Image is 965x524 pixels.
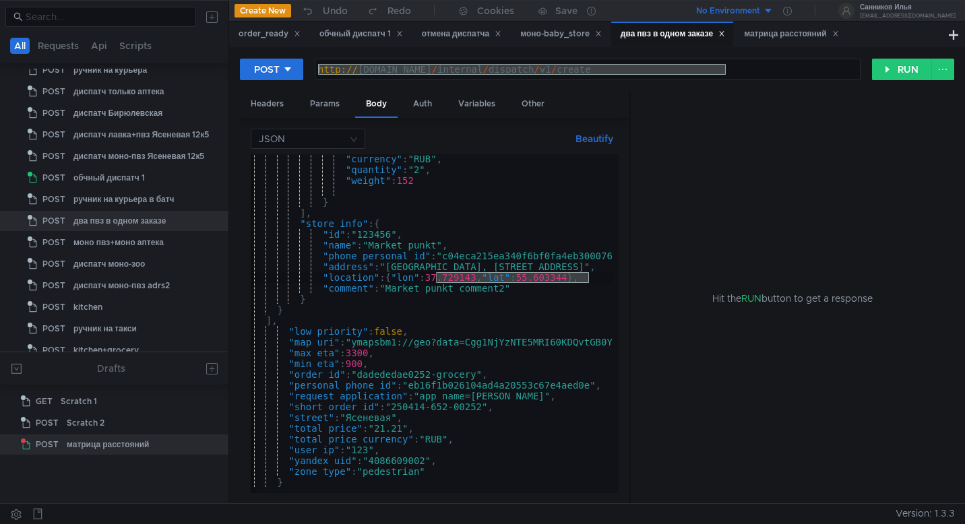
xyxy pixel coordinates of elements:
[555,6,578,15] div: Save
[860,4,956,11] div: Санников Илья
[511,92,555,117] div: Other
[299,92,350,117] div: Params
[570,131,619,147] button: Beautify
[860,13,956,18] div: [EMAIL_ADDRESS][DOMAIN_NAME]
[240,59,303,80] button: POST
[42,254,65,274] span: POST
[73,168,145,188] div: обчный диспатч 1
[73,146,204,166] div: диспатч моно-пвз Ясеневая 12к5
[42,297,65,317] span: POST
[319,27,403,41] div: обчный диспатч 1
[621,27,725,41] div: два пвз в одном заказе
[87,38,111,54] button: Api
[73,319,137,339] div: ручник на такси
[696,5,760,18] div: No Environment
[10,38,30,54] button: All
[73,81,164,102] div: диспатч только аптека
[323,3,348,19] div: Undo
[447,92,506,117] div: Variables
[73,189,175,209] div: ручник на курьера в батч
[42,319,65,339] span: POST
[477,3,514,19] div: Cookies
[42,275,65,296] span: POST
[520,27,602,41] div: моно-baby_store
[73,254,145,274] div: диспатч моно-зоо
[36,434,59,455] span: POST
[42,146,65,166] span: POST
[42,103,65,123] span: POST
[73,232,164,253] div: моно пвз+моно аптека
[67,434,149,455] div: матрица расстояний
[712,291,873,306] span: Hit the button to get a response
[741,292,761,304] span: RUN
[67,413,104,433] div: Scratch 2
[73,103,162,123] div: диспатч Бирюлевская
[239,27,301,41] div: order_ready
[744,27,838,41] div: матрица расстояний
[36,391,53,412] span: GET
[402,92,443,117] div: Auth
[73,297,102,317] div: kitchen
[73,340,139,360] div: kitchen+grocery
[387,3,411,19] div: Redo
[355,92,398,118] div: Body
[240,92,294,117] div: Headers
[61,391,97,412] div: Scratch 1
[73,211,166,231] div: два пвз в одном заказе
[97,360,125,376] div: Drafts
[115,38,156,54] button: Scripts
[291,1,357,21] button: Undo
[42,340,65,360] span: POST
[357,1,421,21] button: Redo
[73,125,209,145] div: диспатч лавка+пвз Ясеневая 12к5
[34,38,83,54] button: Requests
[73,275,170,296] div: диспатч моно-пвз adrs2
[36,413,59,433] span: POST
[42,211,65,231] span: POST
[42,168,65,188] span: POST
[42,60,65,80] span: POST
[896,504,954,523] span: Version: 1.3.3
[73,60,147,80] div: ручник на курьера
[254,62,280,77] div: POST
[42,232,65,253] span: POST
[872,59,932,80] button: RUN
[42,81,65,102] span: POST
[26,9,188,24] input: Search...
[42,125,65,145] span: POST
[42,189,65,209] span: POST
[235,4,291,18] button: Create New
[422,27,502,41] div: отмена диспатча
